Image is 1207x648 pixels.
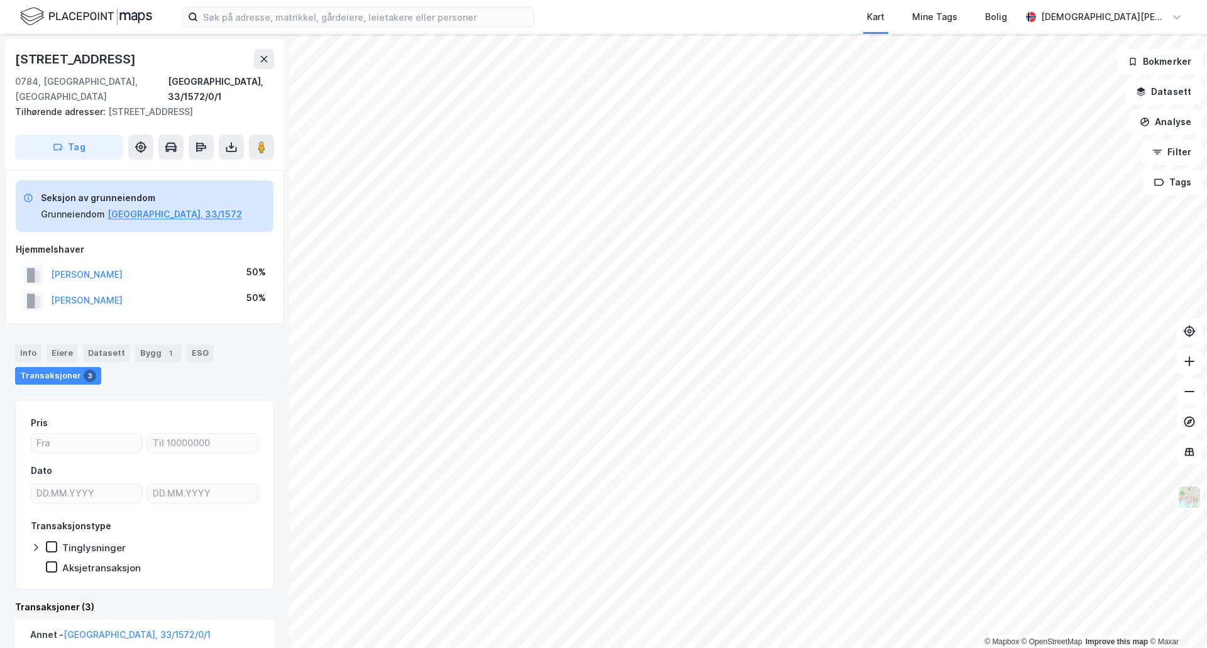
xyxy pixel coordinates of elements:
[15,600,274,615] div: Transaksjoner (3)
[164,347,177,360] div: 1
[30,627,211,647] div: Annet -
[31,415,48,431] div: Pris
[135,344,182,362] div: Bygg
[246,290,266,305] div: 50%
[15,104,264,119] div: [STREET_ADDRESS]
[985,9,1007,25] div: Bolig
[15,344,41,362] div: Info
[1144,588,1207,648] div: Kontrollprogram for chat
[31,484,141,503] input: DD.MM.YYYY
[867,9,885,25] div: Kart
[47,344,78,362] div: Eiere
[62,562,141,574] div: Aksjetransaksjon
[31,519,111,534] div: Transaksjonstype
[1129,109,1202,135] button: Analyse
[15,106,108,117] span: Tilhørende adresser:
[31,434,141,453] input: Fra
[1041,9,1167,25] div: [DEMOGRAPHIC_DATA][PERSON_NAME]
[63,629,211,640] a: [GEOGRAPHIC_DATA], 33/1572/0/1
[41,190,242,206] div: Seksjon av grunneiendom
[107,207,242,222] button: [GEOGRAPHIC_DATA], 33/1572
[912,9,957,25] div: Mine Tags
[246,265,266,280] div: 50%
[1144,588,1207,648] iframe: Chat Widget
[148,484,258,503] input: DD.MM.YYYY
[15,135,123,160] button: Tag
[187,344,214,362] div: ESG
[1022,637,1083,646] a: OpenStreetMap
[198,8,534,26] input: Søk på adresse, matrikkel, gårdeiere, leietakere eller personer
[1117,49,1202,74] button: Bokmerker
[1086,637,1148,646] a: Improve this map
[15,49,138,69] div: [STREET_ADDRESS]
[1125,79,1202,104] button: Datasett
[15,367,101,385] div: Transaksjoner
[31,463,52,478] div: Dato
[15,74,168,104] div: 0784, [GEOGRAPHIC_DATA], [GEOGRAPHIC_DATA]
[41,207,105,222] div: Grunneiendom
[1177,485,1201,509] img: Z
[84,370,96,382] div: 3
[20,6,152,28] img: logo.f888ab2527a4732fd821a326f86c7f29.svg
[1142,140,1202,165] button: Filter
[168,74,274,104] div: [GEOGRAPHIC_DATA], 33/1572/0/1
[83,344,130,362] div: Datasett
[984,637,1019,646] a: Mapbox
[1144,170,1202,195] button: Tags
[16,242,273,257] div: Hjemmelshaver
[62,542,126,554] div: Tinglysninger
[148,434,258,453] input: Til 10000000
